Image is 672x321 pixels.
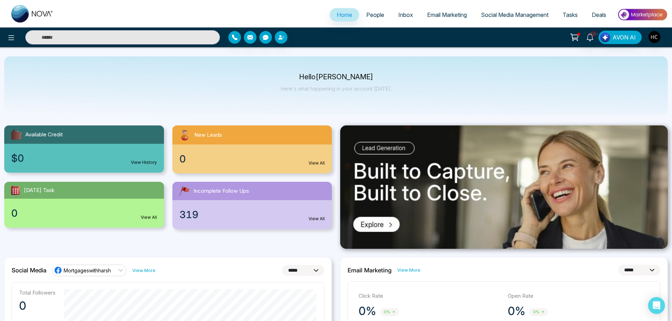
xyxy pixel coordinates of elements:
a: Incomplete Follow Ups319View All [168,182,336,229]
a: Social Media Management [474,8,556,21]
span: Inbox [398,11,413,18]
p: Open Rate [508,292,650,300]
h2: Email Marketing [348,267,392,274]
img: Nova CRM Logo [11,5,53,23]
span: [DATE] Task [24,186,55,195]
span: Tasks [563,11,578,18]
p: 0 [19,299,56,313]
p: Hello [PERSON_NAME] [281,74,392,80]
p: Here's what happening in your account [DATE]. [281,86,392,92]
a: Deals [585,8,613,21]
a: View History [131,159,157,166]
a: View All [309,216,325,222]
span: Available Credit [25,131,63,139]
button: AVON AI [598,31,642,44]
span: AVON AI [613,33,636,42]
span: 0 [11,206,18,221]
p: 0% [359,304,376,318]
span: 0% [380,308,399,316]
a: Home [330,8,359,21]
a: View More [132,267,156,274]
a: New Leads0View All [168,125,336,173]
a: Inbox [391,8,420,21]
span: Home [337,11,352,18]
a: 10+ [582,31,598,43]
p: Click Rate [359,292,501,300]
div: Open Intercom Messenger [648,297,665,314]
span: 0 [179,152,186,166]
a: People [359,8,391,21]
a: View More [397,267,420,273]
a: Tasks [556,8,585,21]
a: View All [141,214,157,221]
img: . [340,125,668,249]
span: Incomplete Follow Ups [194,187,249,195]
img: Lead Flow [600,32,610,42]
span: 319 [179,207,198,222]
span: 10+ [590,31,596,37]
p: 0% [508,304,525,318]
img: followUps.svg [178,185,191,197]
img: newLeads.svg [178,128,191,142]
p: Total Followers [19,289,56,296]
img: User Avatar [648,31,660,43]
span: 0% [530,308,548,316]
img: Market-place.gif [617,7,668,23]
img: availableCredit.svg [10,128,23,141]
span: Deals [592,11,606,18]
h2: Social Media [12,267,46,274]
span: People [366,11,384,18]
span: Social Media Management [481,11,549,18]
span: $0 [11,151,24,166]
span: Mortgageswithharsh [64,267,111,274]
a: View All [309,160,325,166]
span: New Leads [194,131,222,139]
img: todayTask.svg [10,185,21,196]
a: Email Marketing [420,8,474,21]
span: Email Marketing [427,11,467,18]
